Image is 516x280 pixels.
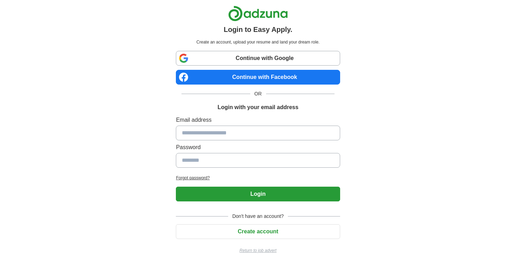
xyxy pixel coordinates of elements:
[176,143,340,152] label: Password
[250,90,266,98] span: OR
[176,187,340,201] button: Login
[176,247,340,254] a: Return to job advert
[176,70,340,85] a: Continue with Facebook
[228,213,288,220] span: Don't have an account?
[228,6,288,21] img: Adzuna logo
[224,24,292,35] h1: Login to Easy Apply.
[177,39,338,45] p: Create an account, upload your resume and land your dream role.
[176,51,340,66] a: Continue with Google
[176,224,340,239] button: Create account
[176,175,340,181] a: Forgot password?
[218,103,298,112] h1: Login with your email address
[176,228,340,234] a: Create account
[176,116,340,124] label: Email address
